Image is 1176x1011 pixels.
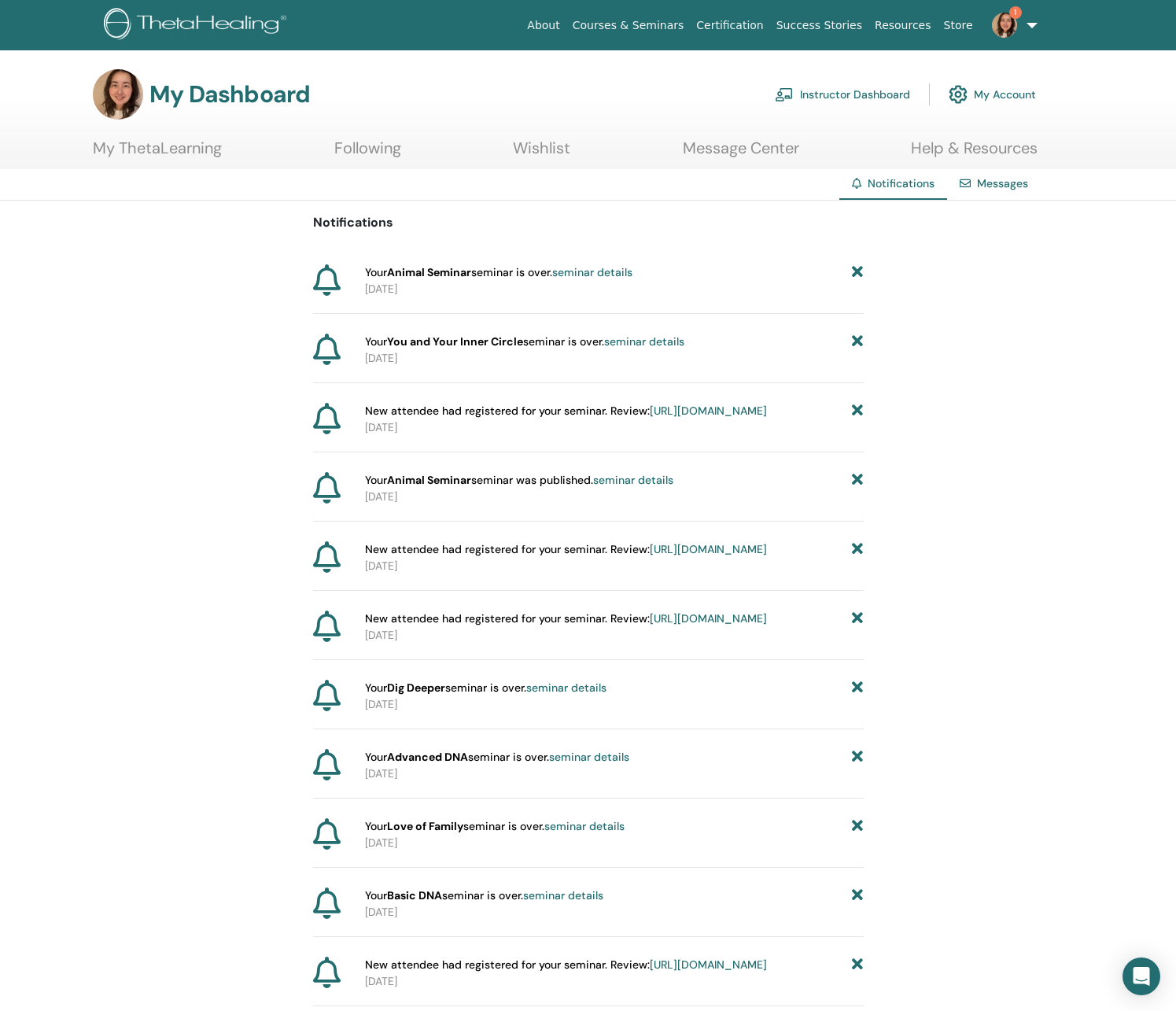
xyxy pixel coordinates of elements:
p: [DATE] [365,973,864,990]
span: New attendee had registered for your seminar. Review: [365,957,767,973]
p: [DATE] [365,835,864,851]
div: Open Intercom Messenger [1123,957,1160,995]
img: chalkboard-teacher.svg [775,87,794,101]
a: seminar details [604,334,684,349]
a: [URL][DOMAIN_NAME] [650,542,767,556]
span: New attendee had registered for your seminar. Review: [365,541,767,558]
a: seminar details [526,681,606,695]
a: Message Center [683,138,799,169]
a: Instructor Dashboard [775,77,910,112]
img: default.jpg [93,69,143,120]
a: My Account [949,77,1036,112]
span: Your seminar is over. [365,264,632,281]
strong: Love of Family [387,819,463,833]
span: Notifications [868,176,935,190]
p: [DATE] [365,904,864,921]
strong: Advanced DNA [387,750,468,764]
strong: You and Your Inner Circle [387,334,523,349]
p: [DATE] [365,766,864,782]
img: cog.svg [949,81,968,108]
a: [URL][DOMAIN_NAME] [650,957,767,972]
span: Your seminar is over. [365,749,629,766]
a: Help & Resources [911,138,1038,169]
h3: My Dashboard [149,80,310,109]
span: New attendee had registered for your seminar. Review: [365,611,767,627]
p: [DATE] [365,281,864,297]
a: Resources [868,11,938,40]
span: New attendee had registered for your seminar. Review: [365,403,767,419]
a: About [521,11,566,40]
p: [DATE] [365,627,864,644]
strong: Animal Seminar [387,265,471,279]
img: default.jpg [992,13,1017,38]
span: Your seminar is over. [365,818,625,835]
span: Your seminar is over. [365,334,684,350]
a: Certification [690,11,769,40]
a: Following [334,138,401,169]
strong: Basic DNA [387,888,442,902]
p: Notifications [313,213,864,232]
a: Store [938,11,979,40]
a: My ThetaLearning [93,138,222,169]
p: [DATE] [365,696,864,713]
a: Success Stories [770,11,868,40]
span: Your seminar was published. [365,472,673,489]
p: [DATE] [365,489,864,505]
a: seminar details [552,265,632,279]
strong: Dig Deeper [387,681,445,695]
p: [DATE] [365,558,864,574]
a: Messages [977,176,1028,190]
a: Wishlist [513,138,570,169]
a: seminar details [593,473,673,487]
strong: Animal Seminar [387,473,471,487]
span: Your seminar is over. [365,887,603,904]
a: [URL][DOMAIN_NAME] [650,611,767,625]
a: seminar details [549,750,629,764]
a: seminar details [544,819,625,833]
img: logo.png [104,8,292,43]
a: Courses & Seminars [566,11,691,40]
p: [DATE] [365,419,864,436]
a: seminar details [523,888,603,902]
span: 1 [1009,6,1022,19]
a: [URL][DOMAIN_NAME] [650,404,767,418]
span: Your seminar is over. [365,680,606,696]
p: [DATE] [365,350,864,367]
